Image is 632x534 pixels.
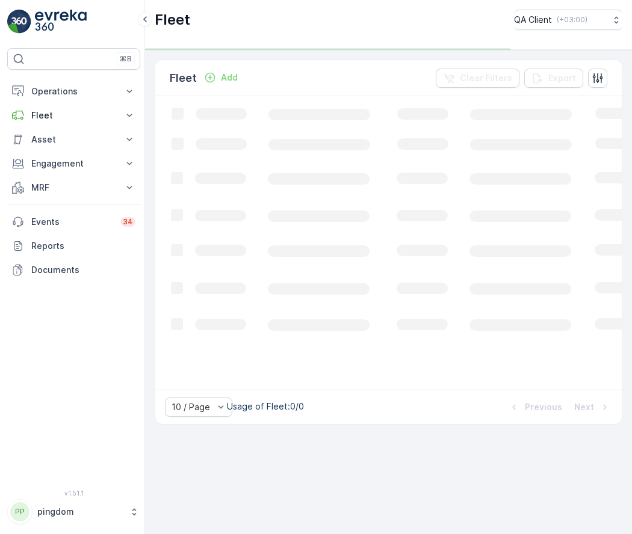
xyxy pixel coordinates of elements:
[7,499,140,524] button: PPpingdom
[35,10,87,34] img: logo_light-DOdMpM7g.png
[514,14,552,26] p: QA Client
[7,10,31,34] img: logo
[31,240,135,252] p: Reports
[31,264,135,276] p: Documents
[123,217,133,227] p: 34
[7,127,140,152] button: Asset
[227,400,304,413] p: Usage of Fleet : 0/0
[31,158,116,170] p: Engagement
[557,15,587,25] p: ( +03:00 )
[120,54,132,64] p: ⌘B
[7,234,140,258] a: Reports
[514,10,622,30] button: QA Client(+03:00)
[507,400,563,414] button: Previous
[436,69,519,88] button: Clear Filters
[37,506,123,518] p: pingdom
[31,133,116,146] p: Asset
[31,182,116,194] p: MRF
[7,176,140,200] button: MRF
[155,10,190,29] p: Fleet
[525,401,562,413] p: Previous
[31,109,116,121] p: Fleet
[31,216,113,228] p: Events
[7,258,140,282] a: Documents
[10,502,29,521] div: PP
[170,70,197,87] p: Fleet
[573,400,612,414] button: Next
[199,70,243,85] button: Add
[7,489,140,497] span: v 1.51.1
[31,85,116,97] p: Operations
[460,72,512,84] p: Clear Filters
[7,210,140,234] a: Events34
[7,103,140,127] button: Fleet
[7,79,140,103] button: Operations
[548,72,576,84] p: Export
[221,72,238,84] p: Add
[574,401,594,413] p: Next
[524,69,583,88] button: Export
[7,152,140,176] button: Engagement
